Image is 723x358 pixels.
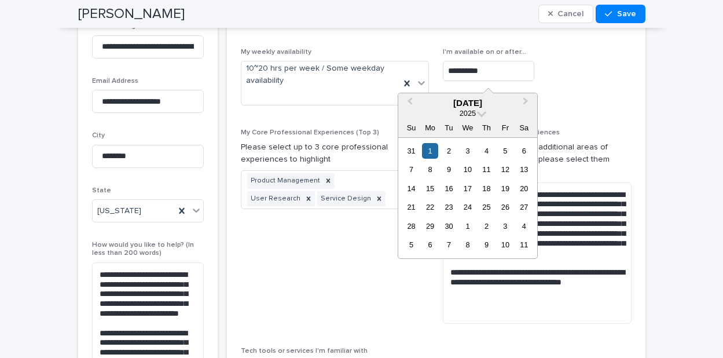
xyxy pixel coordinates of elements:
div: Choose Friday, September 19th, 2025 [497,181,513,196]
button: Next Month [518,94,536,113]
div: Choose Tuesday, September 16th, 2025 [441,181,457,196]
div: [DATE] [398,98,537,108]
div: Choose Tuesday, September 2nd, 2025 [441,143,457,159]
div: Choose Tuesday, September 23rd, 2025 [441,199,457,215]
div: Choose Saturday, September 6th, 2025 [516,143,532,159]
div: Choose Monday, October 6th, 2025 [422,237,438,253]
div: Choose Thursday, September 4th, 2025 [479,143,494,159]
div: Choose Wednesday, September 10th, 2025 [460,162,475,177]
span: 10~20 hrs per week / Some weekday availability [246,63,396,87]
div: Choose Wednesday, September 3rd, 2025 [460,143,475,159]
div: Su [403,120,419,136]
span: How would you like to help? (In less than 200 words) [92,242,194,257]
span: Tech tools or services I'm familiar with [241,348,368,355]
div: Choose Saturday, October 4th, 2025 [516,218,532,234]
div: Choose Saturday, September 27th, 2025 [516,199,532,215]
div: Choose Sunday, September 14th, 2025 [403,181,419,196]
div: Product Management [247,173,322,189]
div: Choose Sunday, August 31st, 2025 [403,143,419,159]
div: Choose Monday, September 22nd, 2025 [422,199,438,215]
div: Choose Thursday, September 11th, 2025 [479,162,494,177]
div: Choose Monday, September 8th, 2025 [422,162,438,177]
div: Choose Sunday, October 5th, 2025 [403,237,419,253]
div: Choose Saturday, September 20th, 2025 [516,181,532,196]
button: Previous Month [399,94,418,113]
span: State [92,187,111,194]
div: Choose Tuesday, September 9th, 2025 [441,162,457,177]
span: Cancel [557,10,583,18]
div: User Research [247,191,302,207]
div: Choose Friday, October 3rd, 2025 [497,218,513,234]
div: Choose Wednesday, October 8th, 2025 [460,237,475,253]
div: Choose Sunday, September 21st, 2025 [403,199,419,215]
div: Choose Sunday, September 7th, 2025 [403,162,419,177]
div: Choose Thursday, September 25th, 2025 [479,199,494,215]
div: Tu [441,120,457,136]
div: Choose Saturday, October 11th, 2025 [516,237,532,253]
div: Sa [516,120,532,136]
div: Choose Friday, September 12th, 2025 [497,162,513,177]
div: Choose Thursday, September 18th, 2025 [479,181,494,196]
div: month 2025-09 [402,141,533,254]
div: Choose Friday, September 26th, 2025 [497,199,513,215]
div: Choose Sunday, September 28th, 2025 [403,218,419,234]
div: Choose Thursday, October 9th, 2025 [479,237,494,253]
span: City [92,132,105,139]
div: Fr [497,120,513,136]
span: Save [617,10,636,18]
div: Choose Tuesday, September 30th, 2025 [441,218,457,234]
div: Choose Friday, October 10th, 2025 [497,237,513,253]
button: Save [596,5,645,23]
h2: [PERSON_NAME] [78,6,185,23]
div: Choose Monday, September 15th, 2025 [422,181,438,196]
div: Choose Wednesday, September 24th, 2025 [460,199,475,215]
div: Choose Monday, September 1st, 2025 [422,143,438,159]
span: My Core Professional Experiences (Top 3) [241,129,379,136]
span: [US_STATE] [97,205,141,217]
button: Cancel [538,5,594,23]
span: I'm available on or after... [443,49,526,56]
div: Choose Wednesday, October 1st, 2025 [460,218,475,234]
div: Mo [422,120,438,136]
span: 2025 [460,109,476,118]
p: Please select up to 3 core professional experiences to highlight [241,141,430,166]
span: My weekly availability [241,49,311,56]
div: Choose Monday, September 29th, 2025 [422,218,438,234]
div: Choose Friday, September 5th, 2025 [497,143,513,159]
div: Th [479,120,494,136]
div: Choose Wednesday, September 17th, 2025 [460,181,475,196]
div: Service Design [317,191,373,207]
span: Email Address [92,78,138,85]
div: Choose Saturday, September 13th, 2025 [516,162,532,177]
div: Choose Thursday, October 2nd, 2025 [479,218,494,234]
div: Choose Tuesday, October 7th, 2025 [441,237,457,253]
div: We [460,120,475,136]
